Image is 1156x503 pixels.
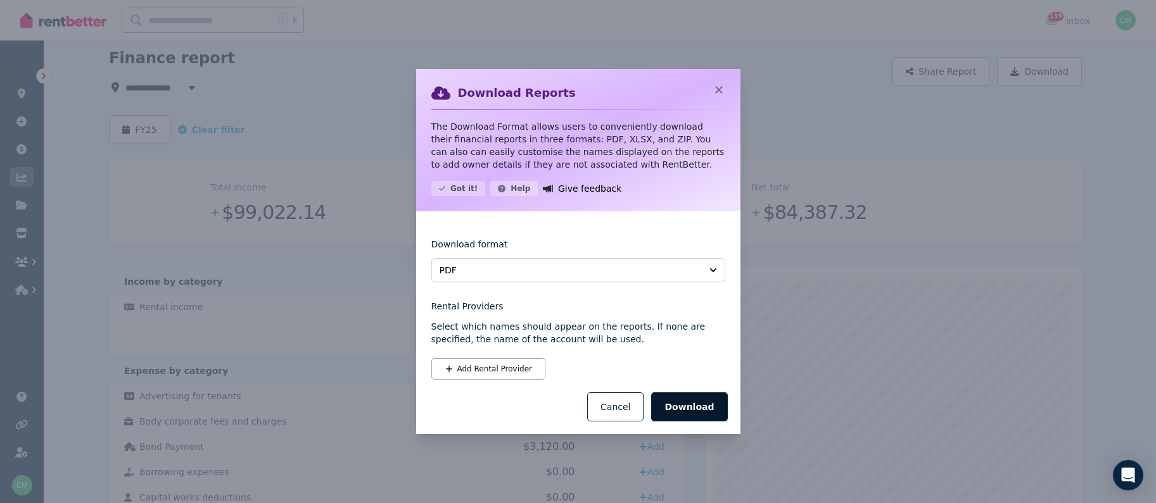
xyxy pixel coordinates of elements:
[431,320,725,345] p: Select which names should appear on the reports. If none are specified, the name of the account w...
[651,392,727,421] button: Download
[431,238,508,258] label: Download format
[431,120,725,171] p: The Download Format allows users to conveniently download their financial reports in three format...
[431,258,725,282] button: PDF
[440,264,699,276] span: PDF
[458,84,576,102] h2: Download Reports
[1113,460,1143,490] div: Open Intercom Messenger
[431,300,725,313] legend: Rental Providers
[431,358,545,380] button: Add Rental Provider
[587,392,644,421] button: Cancel
[490,181,538,196] button: Help
[431,181,486,196] button: Got it!
[543,181,621,196] a: Give feedback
